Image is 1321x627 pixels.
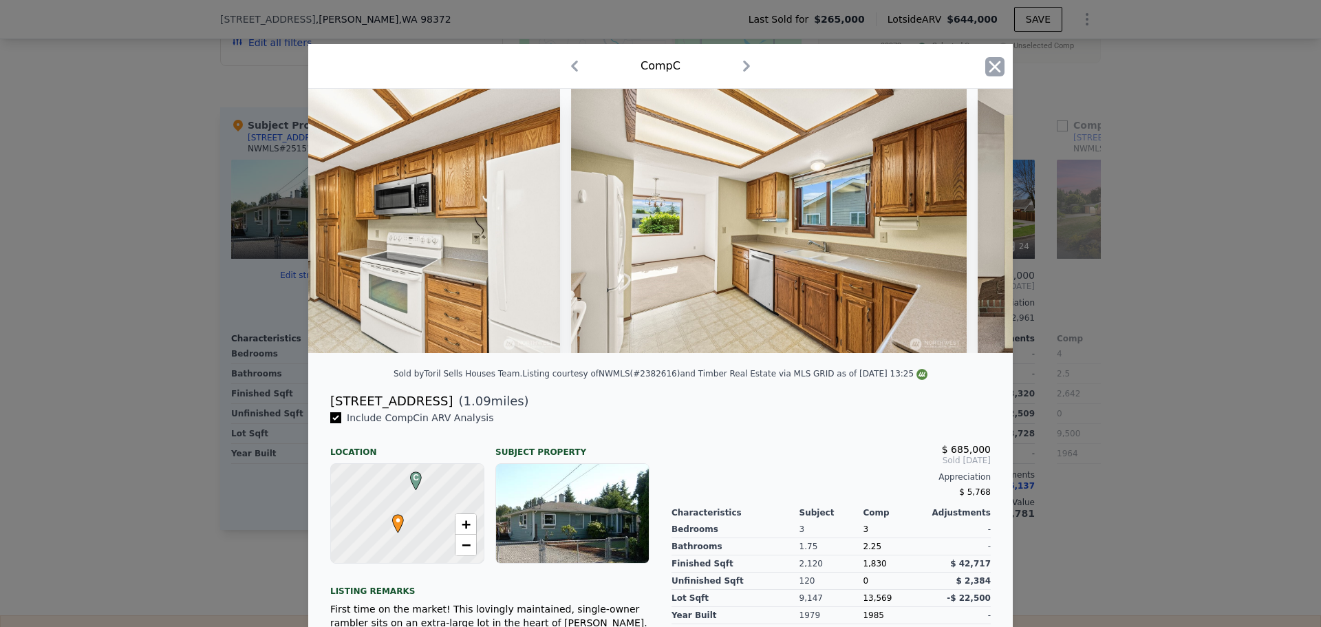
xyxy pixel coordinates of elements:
div: 2,120 [799,555,863,573]
div: Unfinished Sqft [672,573,799,590]
div: Listing remarks [330,575,649,597]
span: 1,830 [863,559,886,568]
a: Zoom in [455,514,476,535]
span: • [389,510,407,531]
div: 1.75 [799,538,863,555]
div: Bathrooms [672,538,799,555]
span: $ 2,384 [956,576,991,586]
span: 3 [863,524,868,534]
div: 9,147 [799,590,863,607]
span: − [462,536,471,553]
span: 13,569 [863,593,892,603]
div: [STREET_ADDRESS] [330,392,453,411]
div: C [407,471,415,480]
div: Characteristics [672,507,799,518]
img: NWMLS Logo [916,369,927,380]
span: ( miles) [453,392,528,411]
span: 0 [863,576,868,586]
div: Adjustments [927,507,991,518]
span: $ 5,768 [959,487,991,497]
div: Comp C [641,58,680,74]
div: Bedrooms [672,521,799,538]
div: 1985 [863,607,927,624]
div: Year Built [672,607,799,624]
div: - [927,521,991,538]
div: Finished Sqft [672,555,799,573]
div: Sold by Toril Sells Houses Team . [394,369,522,379]
div: Subject Property [495,436,649,458]
span: -$ 22,500 [947,593,991,603]
img: Property Img [165,89,561,353]
div: Lot Sqft [672,590,799,607]
span: 1.09 [464,394,491,408]
div: 3 [799,521,863,538]
img: Property Img [571,89,967,353]
div: - [927,538,991,555]
span: + [462,516,471,533]
span: $ 685,000 [942,444,991,455]
span: Sold [DATE] [672,455,991,466]
span: Include Comp C in ARV Analysis [341,412,500,423]
div: 1979 [799,607,863,624]
span: $ 42,717 [950,559,991,568]
div: Listing courtesy of NWMLS (#2382616) and Timber Real Estate via MLS GRID as of [DATE] 13:25 [522,369,927,379]
div: Comp [863,507,927,518]
div: - [927,607,991,624]
div: Location [330,436,484,458]
div: 120 [799,573,863,590]
span: C [407,471,425,484]
div: Appreciation [672,471,991,482]
div: 2.25 [863,538,927,555]
a: Zoom out [455,535,476,555]
div: Subject [799,507,863,518]
div: • [389,514,397,522]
